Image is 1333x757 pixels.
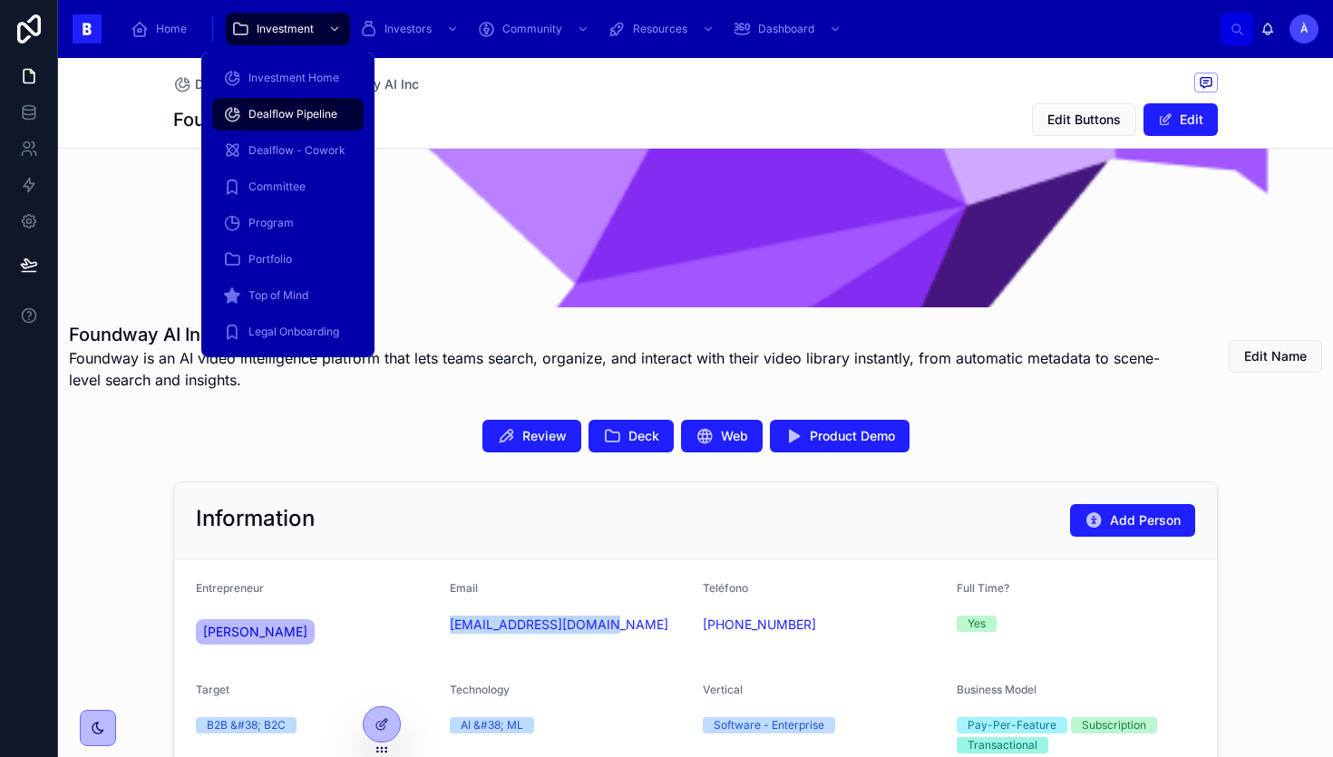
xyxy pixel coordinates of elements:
span: Product Demo [810,427,895,445]
span: Edit Name [1244,347,1307,365]
span: Technology [450,683,510,696]
span: [PERSON_NAME] [203,623,307,641]
div: Subscription [1082,717,1146,733]
div: B2B &#38; B2C [207,717,286,733]
span: Vertical [703,683,743,696]
a: Portfolio [212,243,364,276]
h1: Foundway AI Inc [173,107,316,132]
span: À [1300,22,1309,36]
span: Web [721,427,748,445]
div: AI &#38; ML [461,717,523,733]
span: Full Time? [957,581,1009,595]
a: Dealflow Pipeline [212,98,364,131]
a: Dashboard [727,13,851,45]
button: Deck [589,420,674,452]
div: Pay-Per-Feature [968,717,1056,733]
span: Teléfono [703,581,748,595]
a: [EMAIL_ADDRESS][DOMAIN_NAME] [450,616,668,634]
a: Legal Onboarding [212,315,364,348]
a: Committee [212,170,364,203]
img: App logo [73,15,102,44]
button: Edit Buttons [1032,103,1136,136]
span: Foundway is an AI video intelligence platform that lets teams search, organize, and interact with... [69,347,1186,391]
span: Legal Onboarding [248,325,339,339]
button: Web [681,420,763,452]
div: Transactional [968,737,1037,753]
a: Investment Home [212,62,364,94]
button: Review [482,420,581,452]
a: Top of Mind [212,279,364,312]
span: Dealflow - Cowork [248,143,345,158]
span: Dealflow Pipeline [195,75,301,93]
span: Business Model [957,683,1036,696]
div: Yes [968,616,986,632]
a: Investors [354,13,468,45]
span: Investment [257,22,314,36]
a: [PHONE_NUMBER] [703,616,816,634]
span: Investment Home [248,71,339,85]
span: Community [502,22,562,36]
span: Home [156,22,187,36]
span: Program [248,216,294,230]
div: Software - Enterprise [714,717,824,733]
a: Dealflow - Cowork [212,134,364,167]
button: Product Demo [770,420,910,452]
a: Community [472,13,598,45]
span: Resources [633,22,687,36]
span: Investors [384,22,432,36]
a: Investment [226,13,350,45]
button: Add Person [1070,504,1195,537]
span: Deck [628,427,659,445]
a: Resources [602,13,724,45]
span: Dealflow Pipeline [248,107,337,121]
span: Dashboard [758,22,814,36]
span: Email [450,581,478,595]
button: Edit Name [1229,340,1322,373]
span: Top of Mind [248,288,308,303]
span: Target [196,683,229,696]
span: Entrepreneur [196,581,264,595]
span: Edit Buttons [1047,111,1121,129]
h2: Information [196,504,315,533]
button: Edit [1143,103,1218,136]
span: Add Person [1110,511,1181,529]
a: Home [125,13,199,45]
a: Program [212,207,364,239]
span: Review [522,427,567,445]
div: scrollable content [116,9,1221,49]
span: Portfolio [248,252,292,267]
h1: Foundway AI Inc [69,322,1186,347]
a: [PERSON_NAME] [196,619,315,645]
a: Dealflow Pipeline [173,75,301,93]
span: Committee [248,180,306,194]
